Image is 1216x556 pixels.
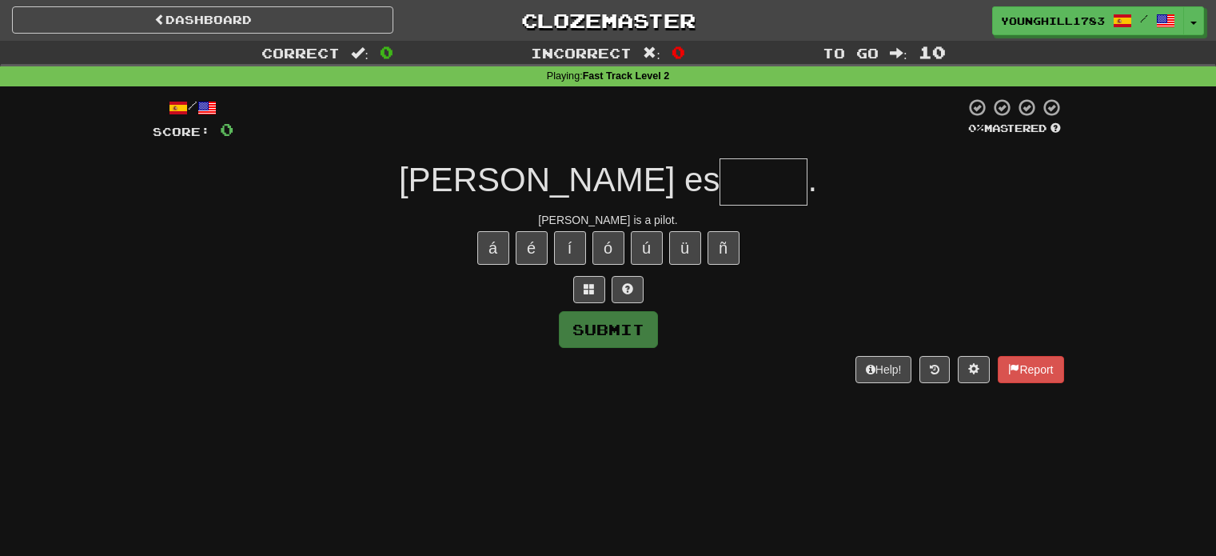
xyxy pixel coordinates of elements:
[477,231,509,265] button: á
[559,311,658,348] button: Submit
[823,45,879,61] span: To go
[573,276,605,303] button: Switch sentence to multiple choice alt+p
[1001,14,1105,28] span: YoungHill1783
[516,231,548,265] button: é
[672,42,685,62] span: 0
[351,46,369,60] span: :
[12,6,393,34] a: Dashboard
[807,161,817,198] span: .
[220,119,233,139] span: 0
[583,70,670,82] strong: Fast Track Level 2
[153,125,210,138] span: Score:
[631,231,663,265] button: ú
[919,356,950,383] button: Round history (alt+y)
[153,98,233,118] div: /
[890,46,907,60] span: :
[417,6,799,34] a: Clozemaster
[965,122,1064,136] div: Mastered
[669,231,701,265] button: ü
[1140,13,1148,24] span: /
[531,45,632,61] span: Incorrect
[612,276,644,303] button: Single letter hint - you only get 1 per sentence and score half the points! alt+h
[708,231,740,265] button: ñ
[855,356,912,383] button: Help!
[261,45,340,61] span: Correct
[153,212,1064,228] div: [PERSON_NAME] is a pilot.
[399,161,720,198] span: [PERSON_NAME] es
[998,356,1063,383] button: Report
[968,122,984,134] span: 0 %
[992,6,1184,35] a: YoungHill1783 /
[380,42,393,62] span: 0
[643,46,660,60] span: :
[919,42,946,62] span: 10
[592,231,624,265] button: ó
[554,231,586,265] button: í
